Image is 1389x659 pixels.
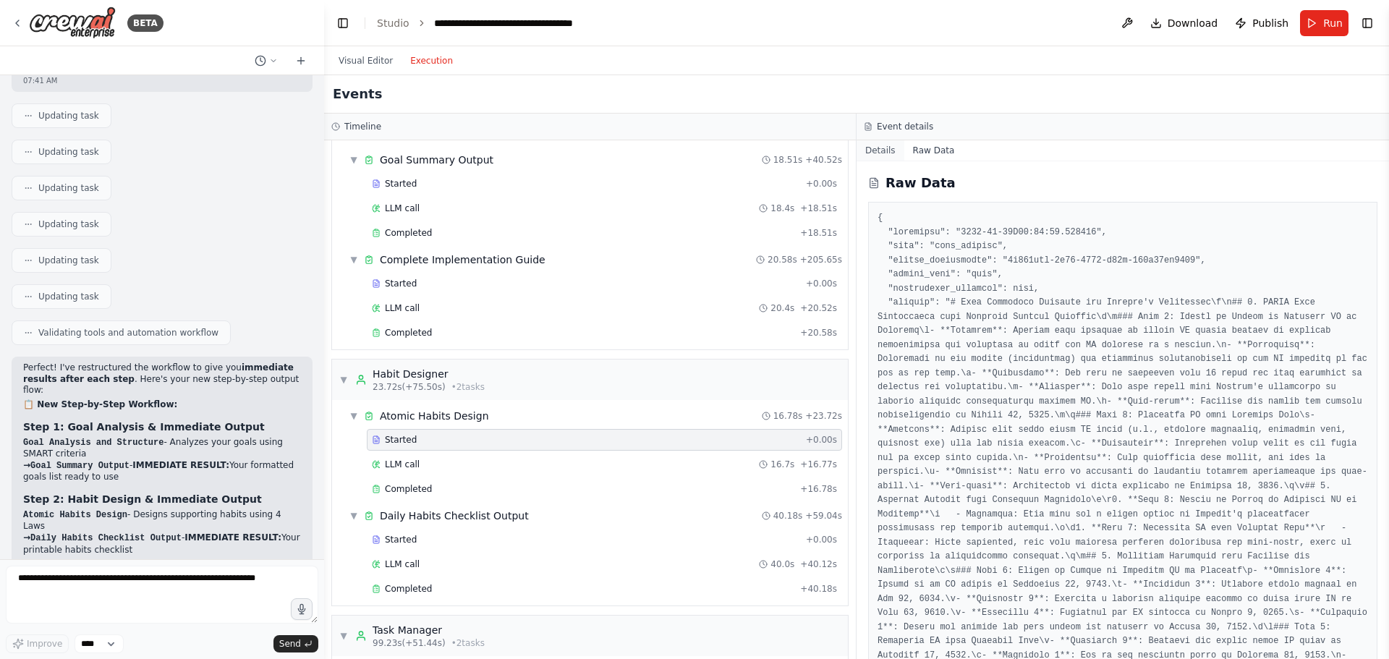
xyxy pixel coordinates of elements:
[23,493,262,505] strong: Step 2: Habit Design & Immediate Output
[385,459,420,470] span: LLM call
[249,52,284,69] button: Switch to previous chat
[373,367,485,381] div: Habit Designer
[38,291,99,302] span: Updating task
[385,583,432,595] span: Completed
[184,532,281,543] strong: IMMEDIATE RESULT:
[23,460,301,483] li: - Your formatted goals list ready to use
[23,438,163,448] code: Goal Analysis and Structure
[773,510,803,522] span: 40.18s
[38,182,99,194] span: Updating task
[385,558,420,570] span: LLM call
[805,154,842,166] span: + 40.52s
[23,362,301,396] p: Perfect! I've restructured the workflow to give you . Here's your new step-by-step output flow:
[805,410,842,422] span: + 23.72s
[1229,10,1294,36] button: Publish
[800,583,837,595] span: + 40.18s
[904,140,964,161] button: Raw Data
[770,203,794,214] span: 18.4s
[806,278,837,289] span: + 0.00s
[385,278,417,289] span: Started
[770,459,794,470] span: 16.7s
[23,532,301,556] li: - Your printable habits checklist
[349,510,358,522] span: ▼
[380,409,489,423] div: Atomic Habits Design
[773,154,803,166] span: 18.51s
[800,459,837,470] span: + 16.77s
[23,421,265,433] strong: Step 1: Goal Analysis & Immediate Output
[377,17,409,29] a: Studio
[27,638,62,650] span: Improve
[132,460,229,470] strong: IMMEDIATE RESULT:
[380,153,493,167] div: Goal Summary Output
[800,227,837,239] span: + 18.51s
[344,121,381,132] h3: Timeline
[23,509,301,532] li: - Designs supporting habits using 4 Laws
[1144,10,1224,36] button: Download
[30,533,182,543] code: Daily Habits Checklist Output
[333,13,353,33] button: Hide left sidebar
[451,637,485,649] span: • 2 task s
[23,532,182,543] strong: →
[885,173,956,193] h2: Raw Data
[805,510,842,522] span: + 59.04s
[800,558,837,570] span: + 40.12s
[1168,16,1218,30] span: Download
[385,227,432,239] span: Completed
[380,509,529,523] div: Daily Habits Checklist Output
[806,534,837,545] span: + 0.00s
[800,254,842,265] span: + 205.65s
[768,254,797,265] span: 20.58s
[29,7,116,39] img: Logo
[385,302,420,314] span: LLM call
[330,52,402,69] button: Visual Editor
[23,437,301,460] li: - Analyzes your goals using SMART criteria
[385,327,432,339] span: Completed
[1357,13,1377,33] button: Show right sidebar
[373,381,446,393] span: 23.72s (+75.50s)
[23,362,294,384] strong: immediate results after each step
[23,460,129,470] strong: →
[23,75,301,86] div: 07:41 AM
[38,255,99,266] span: Updating task
[6,634,69,653] button: Improve
[127,14,163,32] div: BETA
[800,483,837,495] span: + 16.78s
[877,121,933,132] h3: Event details
[1252,16,1288,30] span: Publish
[770,558,794,570] span: 40.0s
[333,84,382,104] h2: Events
[806,178,837,190] span: + 0.00s
[380,252,545,267] div: Complete Implementation Guide
[38,110,99,122] span: Updating task
[800,327,837,339] span: + 20.58s
[273,635,318,652] button: Send
[373,637,446,649] span: 99.23s (+51.44s)
[23,510,127,520] code: Atomic Habits Design
[1300,10,1348,36] button: Run
[385,178,417,190] span: Started
[385,483,432,495] span: Completed
[339,630,348,642] span: ▼
[800,302,837,314] span: + 20.52s
[800,203,837,214] span: + 18.51s
[451,381,485,393] span: • 2 task s
[38,218,99,230] span: Updating task
[385,203,420,214] span: LLM call
[30,461,129,471] code: Goal Summary Output
[279,638,301,650] span: Send
[770,302,794,314] span: 20.4s
[385,534,417,545] span: Started
[857,140,904,161] button: Details
[349,154,358,166] span: ▼
[349,254,358,265] span: ▼
[385,434,417,446] span: Started
[402,52,462,69] button: Execution
[339,374,348,386] span: ▼
[773,410,803,422] span: 16.78s
[38,146,99,158] span: Updating task
[373,623,485,637] div: Task Manager
[38,327,218,339] span: Validating tools and automation workflow
[377,16,597,30] nav: breadcrumb
[806,434,837,446] span: + 0.00s
[291,598,313,620] button: Click to speak your automation idea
